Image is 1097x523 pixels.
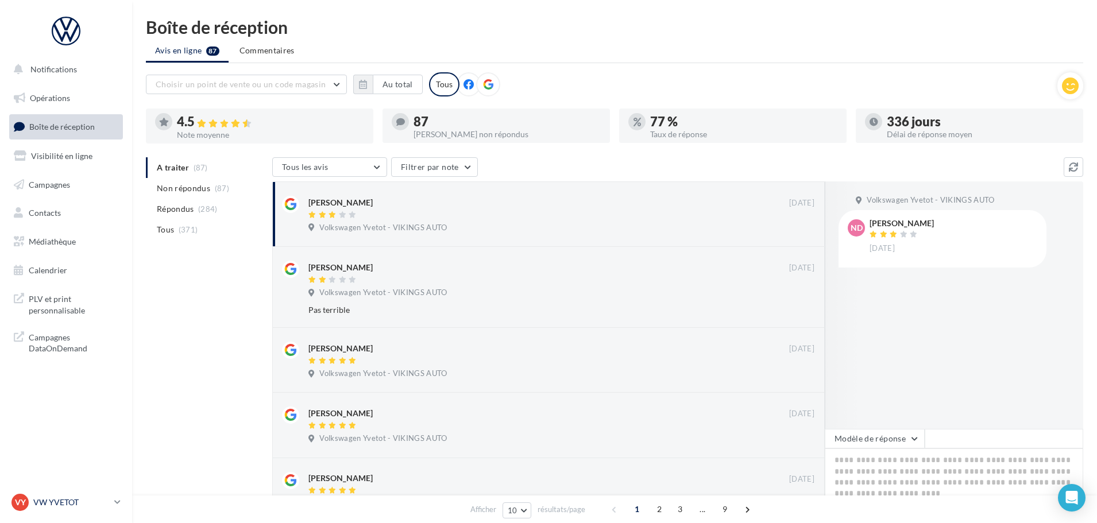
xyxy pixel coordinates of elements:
[9,491,123,513] a: VY VW YVETOT
[887,130,1074,138] div: Délai de réponse moyen
[353,75,423,94] button: Au total
[1058,484,1086,512] div: Open Intercom Messenger
[156,79,326,89] span: Choisir un point de vente ou un code magasin
[7,57,121,82] button: Notifications
[391,157,478,177] button: Filtrer par note
[887,115,1074,128] div: 336 jours
[870,219,934,227] div: [PERSON_NAME]
[7,325,125,359] a: Campagnes DataOnDemand
[29,330,118,354] span: Campagnes DataOnDemand
[716,500,734,518] span: 9
[33,497,110,508] p: VW YVETOT
[7,173,125,197] a: Campagnes
[29,208,61,218] span: Contacts
[319,369,447,379] span: Volkswagen Yvetot - VIKINGS AUTO
[628,500,646,518] span: 1
[15,497,26,508] span: VY
[671,500,689,518] span: 3
[7,230,125,254] a: Médiathèque
[373,75,423,94] button: Au total
[7,286,125,320] a: PLV et print personnalisable
[146,75,347,94] button: Choisir un point de vente ou un code magasin
[177,115,364,129] div: 4.5
[503,502,532,518] button: 10
[30,93,70,103] span: Opérations
[308,197,373,208] div: [PERSON_NAME]
[508,506,517,515] span: 10
[650,500,669,518] span: 2
[789,409,814,419] span: [DATE]
[146,18,1083,36] div: Boîte de réception
[282,162,329,172] span: Tous les avis
[789,344,814,354] span: [DATE]
[29,291,118,316] span: PLV et print personnalisable
[789,474,814,485] span: [DATE]
[30,64,77,74] span: Notifications
[272,157,387,177] button: Tous les avis
[538,504,585,515] span: résultats/page
[650,130,837,138] div: Taux de réponse
[470,504,496,515] span: Afficher
[29,237,76,246] span: Médiathèque
[308,472,373,484] div: [PERSON_NAME]
[308,343,373,354] div: [PERSON_NAME]
[650,115,837,128] div: 77 %
[789,198,814,208] span: [DATE]
[179,225,198,234] span: (371)
[789,263,814,273] span: [DATE]
[429,72,459,96] div: Tous
[414,130,601,138] div: [PERSON_NAME] non répondus
[198,204,218,214] span: (284)
[157,224,174,235] span: Tous
[319,223,447,233] span: Volkswagen Yvetot - VIKINGS AUTO
[157,183,210,194] span: Non répondus
[7,144,125,168] a: Visibilité en ligne
[414,115,601,128] div: 87
[851,222,863,234] span: ND
[215,184,229,193] span: (87)
[29,122,95,131] span: Boîte de réception
[308,304,740,316] div: Pas terrible
[308,262,373,273] div: [PERSON_NAME]
[308,408,373,419] div: [PERSON_NAME]
[29,179,70,189] span: Campagnes
[240,45,295,55] span: Commentaires
[825,429,925,448] button: Modèle de réponse
[693,500,712,518] span: ...
[870,243,895,254] span: [DATE]
[7,258,125,282] a: Calendrier
[177,131,364,139] div: Note moyenne
[7,86,125,110] a: Opérations
[7,114,125,139] a: Boîte de réception
[319,288,447,298] span: Volkswagen Yvetot - VIKINGS AUTO
[867,195,994,206] span: Volkswagen Yvetot - VIKINGS AUTO
[7,201,125,225] a: Contacts
[31,151,92,161] span: Visibilité en ligne
[157,203,194,215] span: Répondus
[29,265,67,275] span: Calendrier
[319,433,447,444] span: Volkswagen Yvetot - VIKINGS AUTO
